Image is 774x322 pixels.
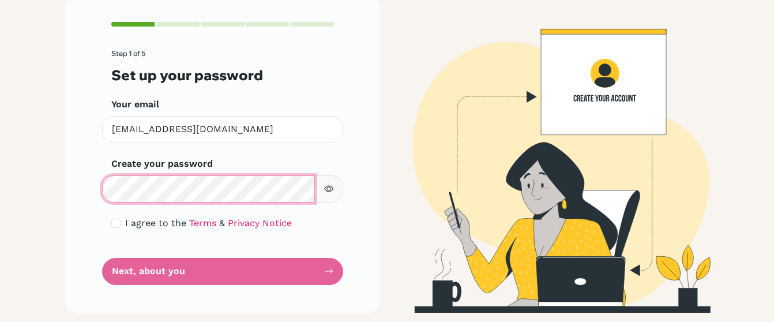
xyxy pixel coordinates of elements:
[111,49,145,58] span: Step 1 of 5
[189,218,216,229] a: Terms
[111,98,159,111] label: Your email
[228,218,292,229] a: Privacy Notice
[111,67,334,84] h3: Set up your password
[219,218,225,229] span: &
[125,218,186,229] span: I agree to the
[102,116,343,143] input: Insert your email*
[111,157,213,171] label: Create your password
